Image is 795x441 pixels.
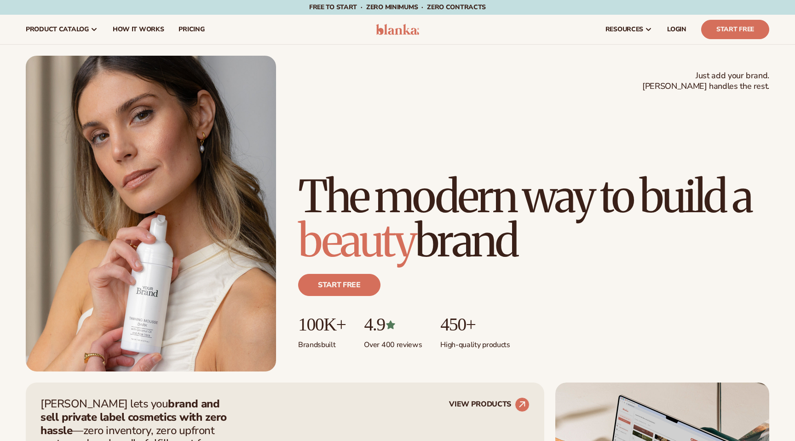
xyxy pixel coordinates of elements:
[105,15,172,44] a: How It Works
[298,174,769,263] h1: The modern way to build a brand
[449,397,530,412] a: VIEW PRODUCTS
[364,335,422,350] p: Over 400 reviews
[701,20,769,39] a: Start Free
[364,314,422,335] p: 4.9
[298,335,346,350] p: Brands built
[171,15,212,44] a: pricing
[309,3,486,12] span: Free to start · ZERO minimums · ZERO contracts
[179,26,204,33] span: pricing
[113,26,164,33] span: How It Works
[298,213,415,268] span: beauty
[440,314,510,335] p: 450+
[667,26,686,33] span: LOGIN
[598,15,660,44] a: resources
[440,335,510,350] p: High-quality products
[40,396,227,438] strong: brand and sell private label cosmetics with zero hassle
[605,26,643,33] span: resources
[642,70,769,92] span: Just add your brand. [PERSON_NAME] handles the rest.
[376,24,420,35] img: logo
[660,15,694,44] a: LOGIN
[26,56,276,371] img: Female holding tanning mousse.
[18,15,105,44] a: product catalog
[26,26,89,33] span: product catalog
[298,274,380,296] a: Start free
[298,314,346,335] p: 100K+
